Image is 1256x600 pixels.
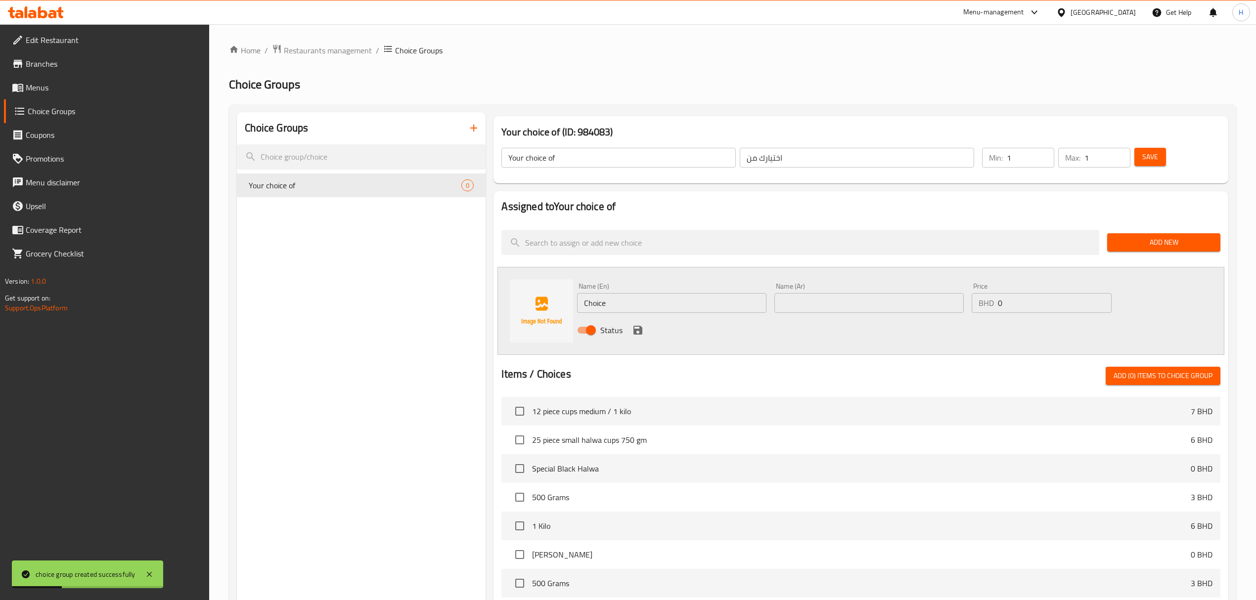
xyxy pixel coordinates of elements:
input: Please enter price [998,293,1112,313]
a: Coverage Report [4,218,210,242]
span: 12 piece cups medium / 1 kilo [532,405,1190,417]
button: Save [1134,148,1166,166]
a: Menus [4,76,210,99]
p: Max: [1065,152,1080,164]
h3: Your choice of (ID: 984083) [501,124,1220,140]
span: Select choice [509,458,530,479]
a: Restaurants management [272,44,372,57]
span: Select choice [509,401,530,422]
span: 25 piece small halwa cups 750 gm [532,434,1190,446]
p: 0 BHD [1191,463,1212,474]
a: Choice Groups [4,99,210,123]
h2: Assigned to Your choice of [501,199,1220,214]
a: Home [229,44,261,56]
span: Restaurants management [284,44,372,56]
span: H [1239,7,1243,18]
span: Choice Groups [28,105,202,117]
p: Min: [989,152,1003,164]
div: choice group created successfully [36,569,135,580]
span: Select choice [509,573,530,594]
span: Version: [5,275,29,288]
span: [PERSON_NAME] [532,549,1190,560]
span: Promotions [26,153,202,165]
span: Choice Groups [229,73,300,95]
div: Your choice of0 [237,173,486,197]
span: 1 Kilo [532,520,1190,532]
span: Save [1142,151,1158,163]
span: Add (0) items to choice group [1114,370,1212,382]
input: search [237,144,486,170]
span: Upsell [26,200,202,212]
span: Select choice [509,487,530,508]
p: 7 BHD [1191,405,1212,417]
span: Add New [1115,236,1212,249]
span: Special Black Halwa [532,463,1190,474]
a: Branches [4,52,210,76]
p: BHD [979,297,994,309]
a: Promotions [4,147,210,171]
nav: breadcrumb [229,44,1236,57]
span: Menus [26,82,202,93]
p: 6 BHD [1191,520,1212,532]
span: Branches [26,58,202,70]
span: 500 Grams [532,577,1190,589]
input: Enter name Ar [774,293,964,313]
p: 0 BHD [1191,549,1212,560]
li: / [265,44,268,56]
a: Grocery Checklist [4,242,210,265]
span: Grocery Checklist [26,248,202,259]
span: Your choice of [249,179,461,191]
span: Coverage Report [26,224,202,236]
h2: Items / Choices [501,367,571,382]
p: 3 BHD [1191,491,1212,503]
div: Menu-management [963,6,1024,18]
span: Get support on: [5,292,50,304]
a: Upsell [4,194,210,218]
span: Select choice [509,429,530,450]
div: Choices [461,179,474,191]
button: Add New [1107,233,1220,252]
button: save [630,323,645,338]
h2: Choice Groups [245,121,308,135]
p: 6 BHD [1191,434,1212,446]
span: Choice Groups [395,44,443,56]
a: Coupons [4,123,210,147]
span: 0 [462,181,473,190]
input: Enter name En [577,293,766,313]
span: 1.0.0 [31,275,46,288]
span: Status [600,324,623,336]
button: Add (0) items to choice group [1106,367,1220,385]
a: Support.OpsPlatform [5,301,68,314]
input: search [501,230,1099,255]
span: Edit Restaurant [26,34,202,46]
span: Coupons [26,129,202,141]
span: Menu disclaimer [26,176,202,188]
span: Select choice [509,544,530,565]
div: [GEOGRAPHIC_DATA] [1071,7,1136,18]
a: Edit Restaurant [4,28,210,52]
a: Menu disclaimer [4,171,210,194]
span: 500 Grams [532,491,1190,503]
p: 3 BHD [1191,577,1212,589]
li: / [376,44,379,56]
